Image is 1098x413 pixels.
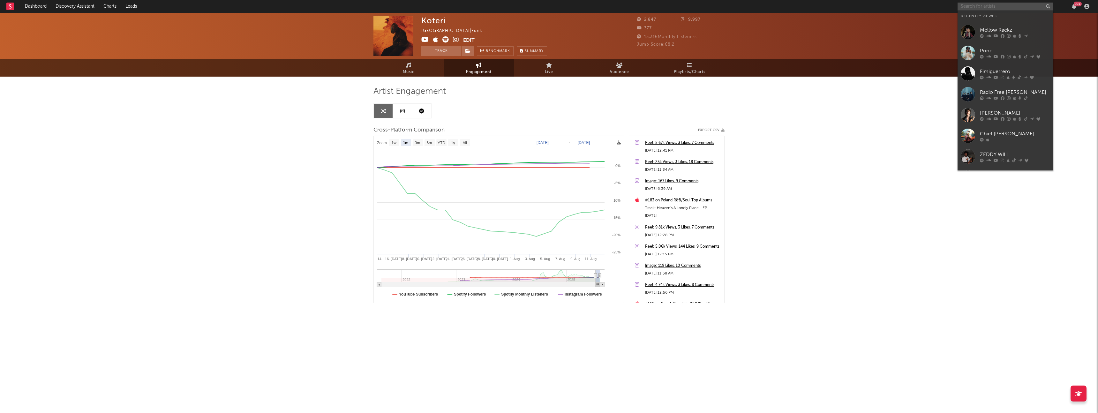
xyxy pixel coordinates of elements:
[612,216,620,220] text: -15%
[645,185,721,193] div: [DATE] 6:39 AM
[373,88,446,95] span: Artist Engagement
[373,59,444,77] a: Music
[377,141,387,145] text: Zoom
[525,49,544,53] span: Summary
[584,59,654,77] a: Audience
[614,181,620,185] text: -5%
[477,46,514,56] a: Benchmark
[980,151,1050,158] div: ZEDDY WILL
[400,257,417,261] text: 18. [DATE]
[637,35,697,39] span: 15,316 Monthly Listeners
[373,126,445,134] span: Cross-Platform Comparison
[517,46,547,56] button: Summary
[537,140,549,145] text: [DATE]
[565,292,602,297] text: Instagram Followers
[540,257,550,261] text: 5. Aug
[637,26,652,30] span: 377
[698,128,725,132] button: Export CSV
[610,68,629,76] span: Audience
[403,141,408,145] text: 1m
[958,84,1053,105] a: Radio Free [PERSON_NAME]
[501,292,548,297] text: Spotify Monthly Listeners
[486,48,510,55] span: Benchmark
[585,257,597,261] text: 11. Aug
[645,243,721,251] a: Reel: 5.06k Views, 144 Likes, 9 Comments
[958,167,1053,188] a: SheLovesMeechie
[392,141,397,145] text: 1w
[421,27,490,35] div: [GEOGRAPHIC_DATA] | Funk
[399,292,438,297] text: YouTube Subscribers
[645,289,721,297] div: [DATE] 12:56 PM
[545,68,553,76] span: Live
[415,141,420,145] text: 3m
[454,292,486,297] text: Spotify Followers
[637,18,656,22] span: 2,847
[958,146,1053,167] a: ZEDDY WILL
[980,68,1050,75] div: Fimiguerrero
[461,257,478,261] text: 26. [DATE]
[645,262,721,270] a: Image: 119 Likes, 10 Comments
[570,257,580,261] text: 9. Aug
[980,130,1050,138] div: Chief [PERSON_NAME]
[463,141,467,145] text: All
[645,197,721,204] a: #183 on Poland R&B/Soul Top Albums
[421,16,446,25] div: Koteri
[431,257,447,261] text: 22. [DATE]
[1072,4,1076,9] button: 99+
[961,12,1050,20] div: Recently Viewed
[438,141,445,145] text: YTD
[958,105,1053,125] a: [PERSON_NAME]
[451,141,455,145] text: 1y
[654,59,725,77] a: Playlists/Charts
[466,68,492,76] span: Engagement
[958,3,1053,11] input: Search for artists
[525,257,535,261] text: 3. Aug
[645,139,721,147] a: Reel: 5.67k Views, 3 Likes, 7 Comments
[378,257,386,261] text: 14.…
[645,212,721,220] div: [DATE]
[958,63,1053,84] a: Fimiguerrero
[567,140,571,145] text: →
[555,257,565,261] text: 7. Aug
[681,18,701,22] span: 9,997
[645,270,721,277] div: [DATE] 11:38 AM
[427,141,432,145] text: 6m
[385,257,402,261] text: 16. [DATE]
[958,42,1053,63] a: Prinz
[421,46,461,56] button: Track
[1074,2,1082,6] div: 99 +
[645,281,721,289] div: Reel: 4.74k Views, 3 Likes, 8 Comments
[645,158,721,166] a: Reel: 25k Views, 3 Likes, 18 Comments
[958,22,1053,42] a: Mellow Rackz
[645,204,721,212] div: Track: Heaven's A Lonely Place - EP
[403,68,415,76] span: Music
[615,164,620,168] text: 0%
[612,199,620,202] text: -10%
[637,42,674,47] span: Jump Score: 68.2
[645,166,721,174] div: [DATE] 11:34 AM
[645,224,721,231] a: Reel: 9.81k Views, 3 Likes, 7 Comments
[476,257,493,261] text: 28. [DATE]
[415,257,432,261] text: 20. [DATE]
[980,88,1050,96] div: Radio Free [PERSON_NAME]
[958,125,1053,146] a: Chief [PERSON_NAME]
[491,257,508,261] text: 30. [DATE]
[578,140,590,145] text: [DATE]
[645,177,721,185] a: Image: 167 Likes, 9 Comments
[645,300,721,308] a: #155 on Czech Republic R&B/Soul Top Albums
[645,251,721,258] div: [DATE] 12:15 PM
[463,36,475,44] button: Edit
[980,47,1050,55] div: Prinz
[980,26,1050,34] div: Mellow Rackz
[510,257,520,261] text: 1. Aug
[645,231,721,239] div: [DATE] 12:28 PM
[674,68,705,76] span: Playlists/Charts
[980,109,1050,117] div: [PERSON_NAME]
